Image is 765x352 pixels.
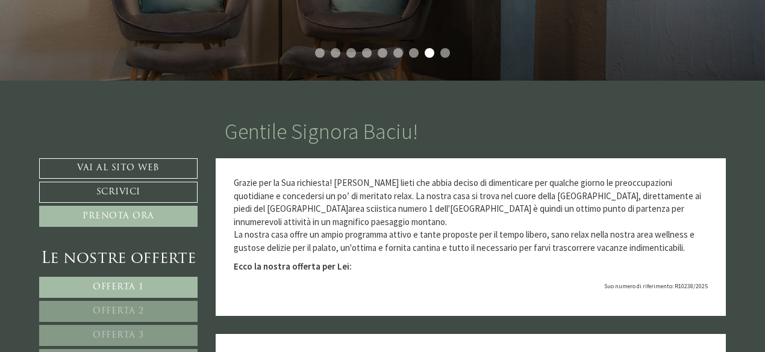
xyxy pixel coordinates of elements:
p: Grazie per la Sua richiesta! [PERSON_NAME] lieti che abbia deciso di dimenticare per qualche gior... [234,176,708,254]
span: Offerta 2 [93,307,144,316]
div: [DATE] [217,9,258,28]
div: Le nostre offerte [39,248,198,270]
div: Buon giorno, come possiamo aiutarla? [9,32,166,66]
span: Offerta 1 [93,283,144,292]
span: Suo numero di riferimento: R10238/2025 [604,282,708,290]
a: Vai al sito web [39,158,198,179]
span: Offerta 3 [93,331,144,340]
strong: Ecco la nostra offerta per Lei: [234,261,352,272]
a: Prenota ora [39,206,198,227]
a: Scrivici [39,182,198,203]
small: 16:39 [18,56,160,64]
button: Invia [409,317,475,338]
h1: Gentile Signora Baciu! [225,120,418,144]
div: Montis – Active Nature Spa [18,34,160,43]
